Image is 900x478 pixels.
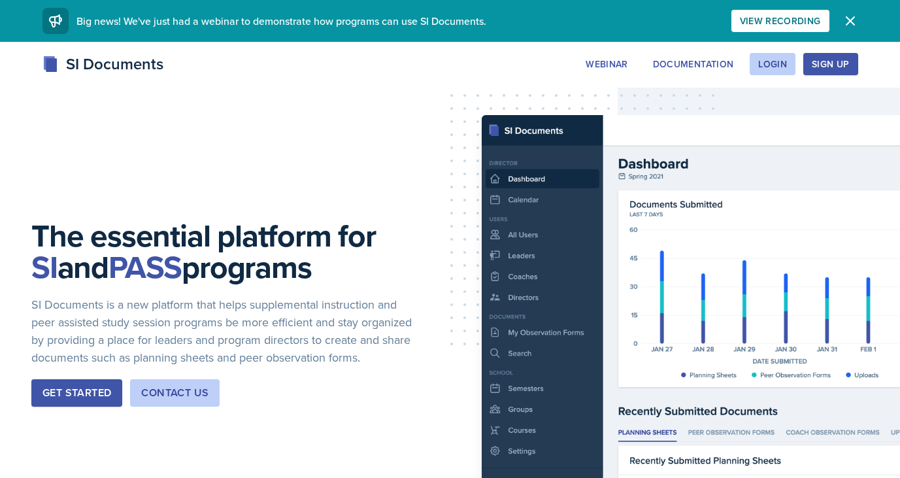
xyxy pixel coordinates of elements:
[803,53,858,75] button: Sign Up
[644,53,742,75] button: Documentation
[731,10,829,32] button: View Recording
[141,385,208,401] div: Contact Us
[130,379,220,407] button: Contact Us
[812,59,849,69] div: Sign Up
[653,59,734,69] div: Documentation
[577,53,636,75] button: Webinar
[758,59,787,69] div: Login
[740,16,821,26] div: View Recording
[586,59,627,69] div: Webinar
[42,52,163,76] div: SI Documents
[76,14,486,28] span: Big news! We've just had a webinar to demonstrate how programs can use SI Documents.
[31,379,122,407] button: Get Started
[750,53,795,75] button: Login
[42,385,111,401] div: Get Started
